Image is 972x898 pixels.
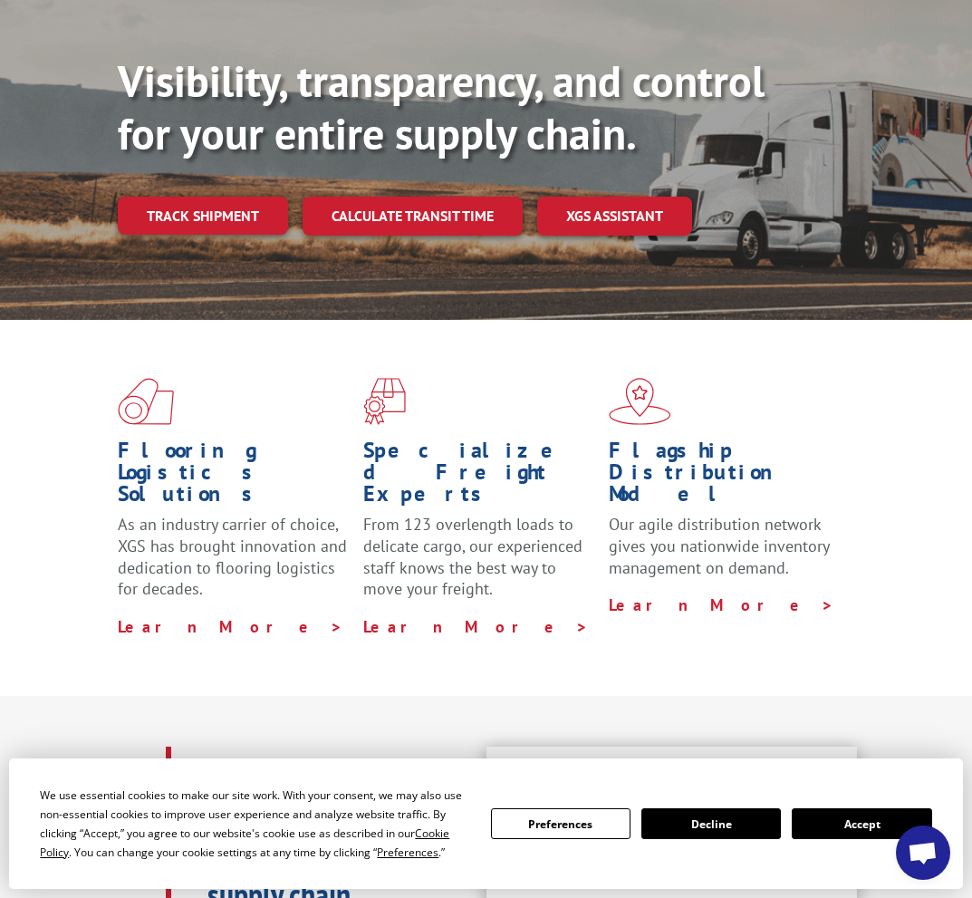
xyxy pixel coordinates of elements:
p: From 123 overlength loads to delicate cargo, our experienced staff knows the best way to move you... [363,514,595,616]
div: Cookie Consent Prompt [9,758,963,889]
a: XGS ASSISTANT [537,197,692,236]
button: Preferences [491,808,630,839]
a: Learn More > [609,594,834,615]
span: As an industry carrier of choice, XGS has brought innovation and dedication to flooring logistics... [118,514,347,599]
h1: Flagship Distribution Model [609,439,841,514]
h1: Flooring Logistics Solutions [118,439,350,514]
img: xgs-icon-total-supply-chain-intelligence-red [118,378,174,425]
h1: Specialized Freight Experts [363,439,595,514]
b: Visibility, transparency, and control for your entire supply chain. [118,53,765,161]
div: We use essential cookies to make our site work. With your consent, we may also use non-essential ... [40,786,468,862]
img: xgs-icon-focused-on-flooring-red [363,378,406,425]
a: Calculate transit time [303,197,523,236]
a: Learn More > [363,616,589,637]
a: Learn More > [118,616,343,637]
button: Accept [792,808,931,839]
span: Preferences [377,845,438,860]
a: Open chat [896,826,950,880]
span: Our agile distribution network gives you nationwide inventory management on demand. [609,514,829,578]
img: xgs-icon-flagship-distribution-model-red [609,378,671,425]
button: Decline [641,808,781,839]
a: Track shipment [118,197,288,235]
